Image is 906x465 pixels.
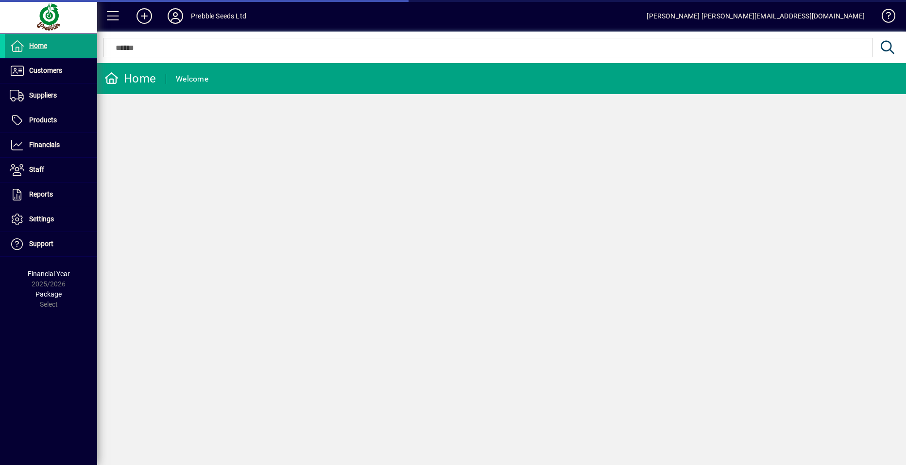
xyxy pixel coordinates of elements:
a: Financials [5,133,97,157]
a: Reports [5,183,97,207]
a: Customers [5,59,97,83]
a: Products [5,108,97,133]
span: Customers [29,66,62,74]
span: Reports [29,190,53,198]
span: Financial Year [28,270,70,278]
a: Knowledge Base [874,2,894,33]
span: Financials [29,141,60,149]
button: Add [129,7,160,25]
span: Staff [29,166,44,173]
span: Support [29,240,53,248]
div: Home [104,71,156,86]
div: [PERSON_NAME] [PERSON_NAME][EMAIL_ADDRESS][DOMAIN_NAME] [647,8,865,24]
span: Suppliers [29,91,57,99]
span: Package [35,290,62,298]
div: Welcome [176,71,208,87]
span: Settings [29,215,54,223]
span: Products [29,116,57,124]
span: Home [29,42,47,50]
a: Support [5,232,97,256]
a: Staff [5,158,97,182]
a: Suppliers [5,83,97,108]
button: Profile [160,7,191,25]
div: Prebble Seeds Ltd [191,8,246,24]
a: Settings [5,207,97,232]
